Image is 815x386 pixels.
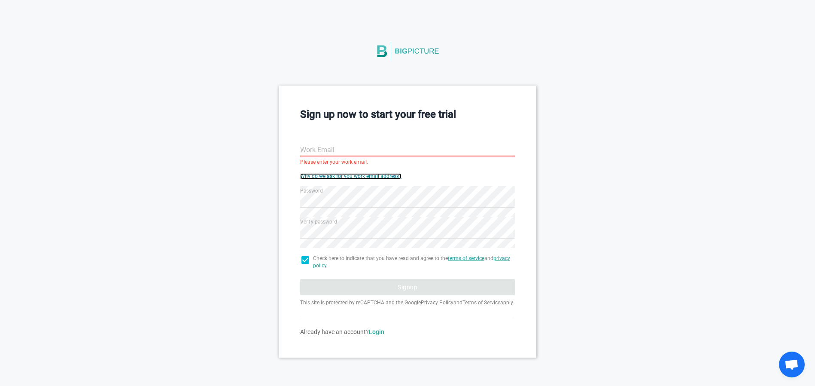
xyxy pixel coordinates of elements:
img: BigPicture [375,33,440,69]
p: This site is protected by reCAPTCHA and the Google and apply. [300,299,515,306]
a: Terms of Service [462,300,500,306]
a: terms of service [448,255,484,261]
h3: Sign up now to start your free trial [300,107,515,122]
a: Why do we ask for you work email address? [300,173,401,179]
a: Login [369,328,384,335]
a: Privacy Policy [421,300,453,306]
button: Signup [300,279,515,295]
a: privacy policy [313,255,510,269]
span: Check here to indicate that you have read and agree to the and [313,255,515,270]
div: Please enter your work email. [300,159,515,165]
div: Already have an account? [300,328,515,336]
a: Open chat [779,352,805,377]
